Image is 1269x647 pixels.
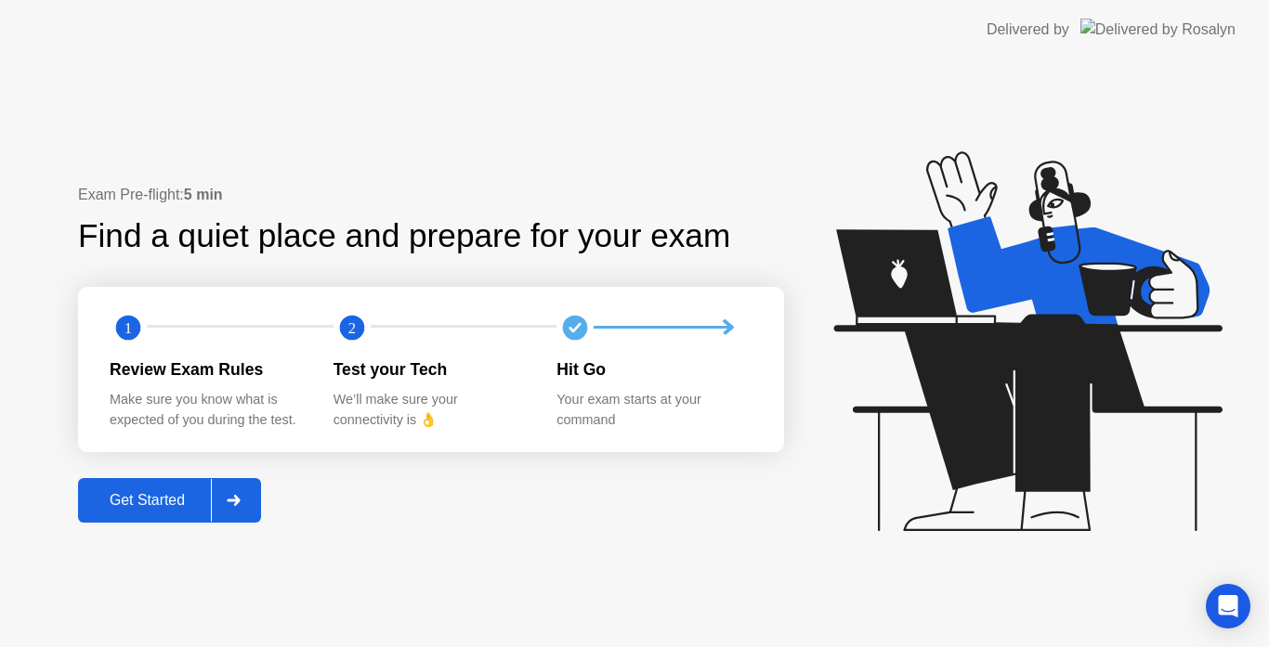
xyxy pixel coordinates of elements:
[987,19,1069,41] div: Delivered by
[556,357,751,382] div: Hit Go
[78,184,784,206] div: Exam Pre-flight:
[124,318,132,336] text: 1
[110,357,304,382] div: Review Exam Rules
[78,478,261,523] button: Get Started
[184,187,223,202] b: 5 min
[334,357,528,382] div: Test your Tech
[556,390,751,430] div: Your exam starts at your command
[1080,19,1236,40] img: Delivered by Rosalyn
[1206,584,1250,628] div: Open Intercom Messenger
[84,492,211,509] div: Get Started
[334,390,528,430] div: We’ll make sure your connectivity is 👌
[110,390,304,430] div: Make sure you know what is expected of you during the test.
[78,212,733,261] div: Find a quiet place and prepare for your exam
[348,318,356,336] text: 2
